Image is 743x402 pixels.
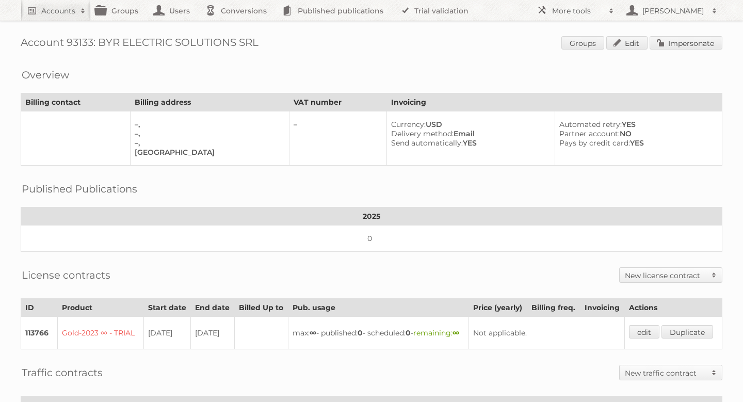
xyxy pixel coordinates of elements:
[559,138,714,148] div: YES
[580,299,624,317] th: Invoicing
[131,93,289,111] th: Billing address
[391,120,426,129] span: Currency:
[559,129,620,138] span: Partner account:
[358,328,363,337] strong: 0
[661,325,713,339] a: Duplicate
[706,268,722,282] span: Toggle
[527,299,580,317] th: Billing freq.
[143,317,191,349] td: [DATE]
[624,299,722,317] th: Actions
[57,317,143,349] td: Gold-2023 ∞ - TRIAL
[559,138,630,148] span: Pays by credit card:
[235,299,288,317] th: Billed Up to
[191,299,235,317] th: End date
[310,328,316,337] strong: ∞
[57,299,143,317] th: Product
[135,120,281,129] div: –,
[559,129,714,138] div: NO
[706,365,722,380] span: Toggle
[640,6,707,16] h2: [PERSON_NAME]
[625,270,706,281] h2: New license contract
[620,268,722,282] a: New license contract
[22,67,69,83] h2: Overview
[391,138,547,148] div: YES
[22,181,137,197] h2: Published Publications
[21,299,58,317] th: ID
[386,93,722,111] th: Invoicing
[288,299,469,317] th: Pub. usage
[552,6,604,16] h2: More tools
[289,93,386,111] th: VAT number
[21,207,722,226] th: 2025
[413,328,459,337] span: remaining:
[391,129,547,138] div: Email
[469,299,527,317] th: Price (yearly)
[21,226,722,252] td: 0
[135,129,281,138] div: –,
[21,317,58,349] td: 113766
[629,325,659,339] a: edit
[625,368,706,378] h2: New traffic contract
[41,6,75,16] h2: Accounts
[135,138,281,148] div: –,
[561,36,604,50] a: Groups
[469,317,624,349] td: Not applicable.
[620,365,722,380] a: New traffic contract
[289,111,386,166] td: –
[606,36,648,50] a: Edit
[559,120,714,129] div: YES
[391,120,547,129] div: USD
[21,36,722,52] h1: Account 93133: BYR ELECTRIC SOLUTIONS SRL
[559,120,622,129] span: Automated retry:
[650,36,722,50] a: Impersonate
[191,317,235,349] td: [DATE]
[22,365,103,380] h2: Traffic contracts
[406,328,411,337] strong: 0
[22,267,110,283] h2: License contracts
[143,299,191,317] th: Start date
[391,138,463,148] span: Send automatically:
[21,93,131,111] th: Billing contact
[135,148,281,157] div: [GEOGRAPHIC_DATA]
[288,317,469,349] td: max: - published: - scheduled: -
[391,129,454,138] span: Delivery method:
[453,328,459,337] strong: ∞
